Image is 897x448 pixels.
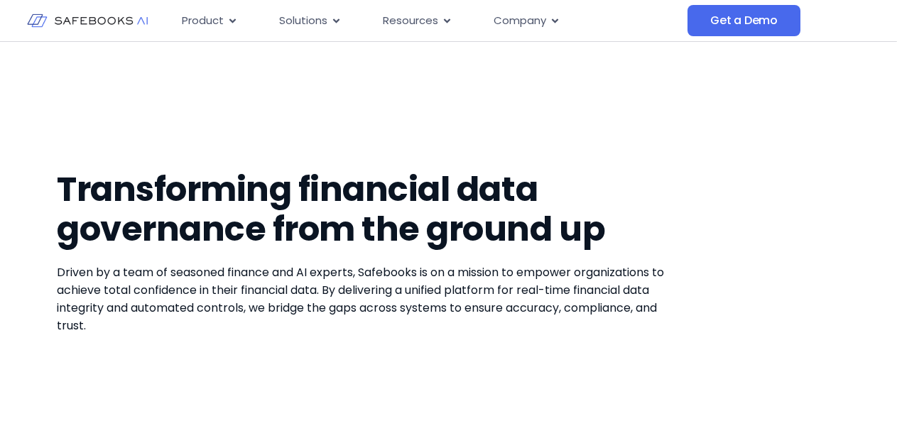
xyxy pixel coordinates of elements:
a: Get a Demo [687,5,800,36]
span: Resources [383,13,438,29]
h1: Transforming financial data governance from the ground up [57,170,683,249]
span: Driven by a team of seasoned finance and AI experts, Safebooks is on a mission to empower organiz... [57,264,664,334]
div: Menu Toggle [170,7,687,35]
nav: Menu [170,7,687,35]
span: Company [494,13,546,29]
span: Solutions [279,13,327,29]
span: Product [182,13,224,29]
span: Get a Demo [710,13,778,28]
